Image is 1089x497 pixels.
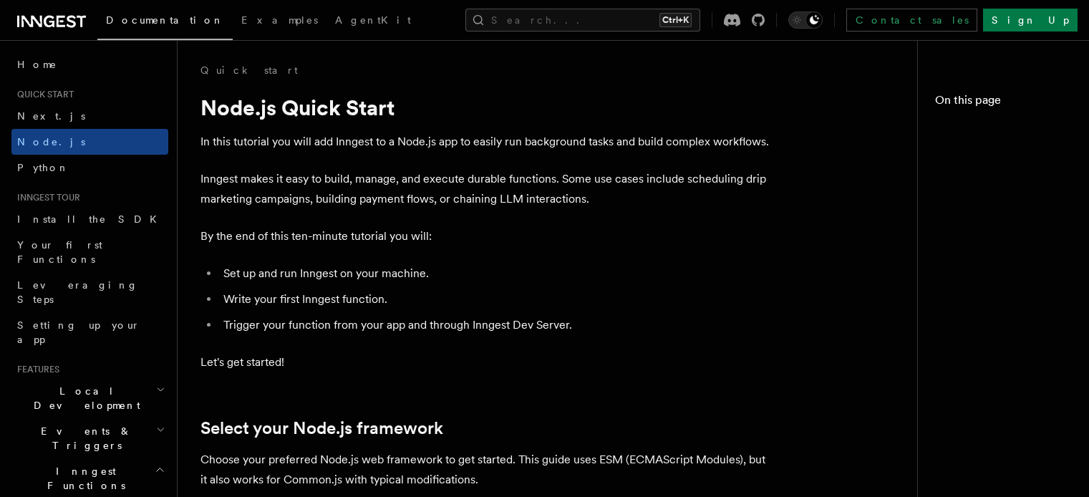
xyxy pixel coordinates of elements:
[846,9,977,32] a: Contact sales
[11,206,168,232] a: Install the SDK
[788,11,823,29] button: Toggle dark mode
[219,289,773,309] li: Write your first Inngest function.
[17,279,138,305] span: Leveraging Steps
[17,213,165,225] span: Install the SDK
[659,13,692,27] kbd: Ctrl+K
[17,162,69,173] span: Python
[11,464,155,493] span: Inngest Functions
[335,14,411,26] span: AgentKit
[200,169,773,209] p: Inngest makes it easy to build, manage, and execute durable functions. Some use cases include sch...
[11,272,168,312] a: Leveraging Steps
[983,9,1078,32] a: Sign Up
[17,319,140,345] span: Setting up your app
[11,312,168,352] a: Setting up your app
[11,364,59,375] span: Features
[326,4,420,39] a: AgentKit
[97,4,233,40] a: Documentation
[11,89,74,100] span: Quick start
[200,450,773,490] p: Choose your preferred Node.js web framework to get started. This guide uses ESM (ECMAScript Modul...
[200,132,773,152] p: In this tutorial you will add Inngest to a Node.js app to easily run background tasks and build c...
[935,92,1072,115] h4: On this page
[11,418,168,458] button: Events & Triggers
[11,378,168,418] button: Local Development
[17,57,57,72] span: Home
[11,424,156,453] span: Events & Triggers
[200,352,773,372] p: Let's get started!
[11,384,156,412] span: Local Development
[11,52,168,77] a: Home
[17,239,102,265] span: Your first Functions
[11,103,168,129] a: Next.js
[11,232,168,272] a: Your first Functions
[200,226,773,246] p: By the end of this ten-minute tutorial you will:
[200,95,773,120] h1: Node.js Quick Start
[11,155,168,180] a: Python
[241,14,318,26] span: Examples
[465,9,700,32] button: Search...Ctrl+K
[11,129,168,155] a: Node.js
[219,315,773,335] li: Trigger your function from your app and through Inngest Dev Server.
[200,63,298,77] a: Quick start
[219,264,773,284] li: Set up and run Inngest on your machine.
[17,110,85,122] span: Next.js
[17,136,85,148] span: Node.js
[233,4,326,39] a: Examples
[11,192,80,203] span: Inngest tour
[106,14,224,26] span: Documentation
[200,418,443,438] a: Select your Node.js framework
